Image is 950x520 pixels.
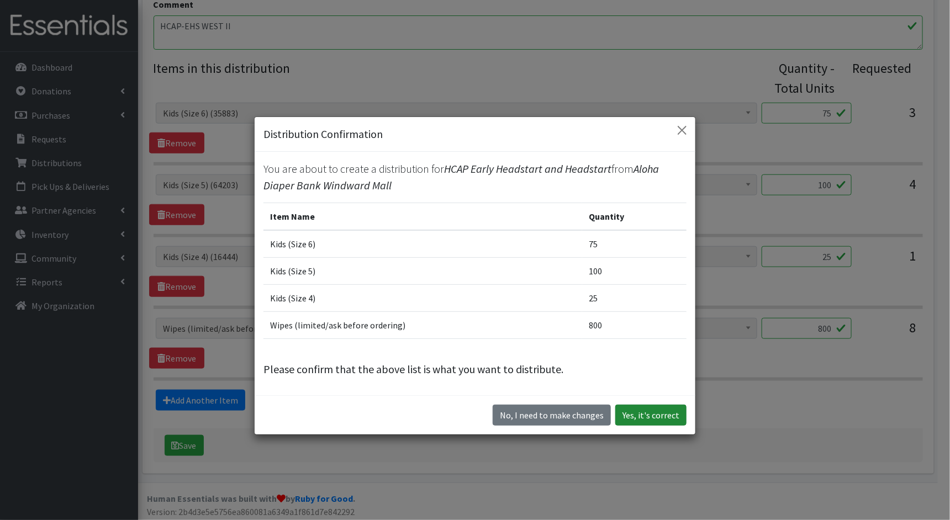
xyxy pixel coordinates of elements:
[444,162,611,176] span: HCAP Early Headstart and Headstart
[263,126,383,142] h5: Distribution Confirmation
[263,311,582,338] td: Wipes (limited/ask before ordering)
[263,161,687,194] p: You are about to create a distribution for from
[582,203,687,230] th: Quantity
[582,284,687,311] td: 25
[263,284,582,311] td: Kids (Size 4)
[263,162,659,192] span: Aloha Diaper Bank Windward Mall
[615,405,687,426] button: Yes, it's correct
[263,361,687,378] p: Please confirm that the above list is what you want to distribute.
[582,311,687,338] td: 800
[263,257,582,284] td: Kids (Size 5)
[493,405,611,426] button: No I need to make changes
[673,121,691,139] button: Close
[263,230,582,258] td: Kids (Size 6)
[582,230,687,258] td: 75
[263,203,582,230] th: Item Name
[582,257,687,284] td: 100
